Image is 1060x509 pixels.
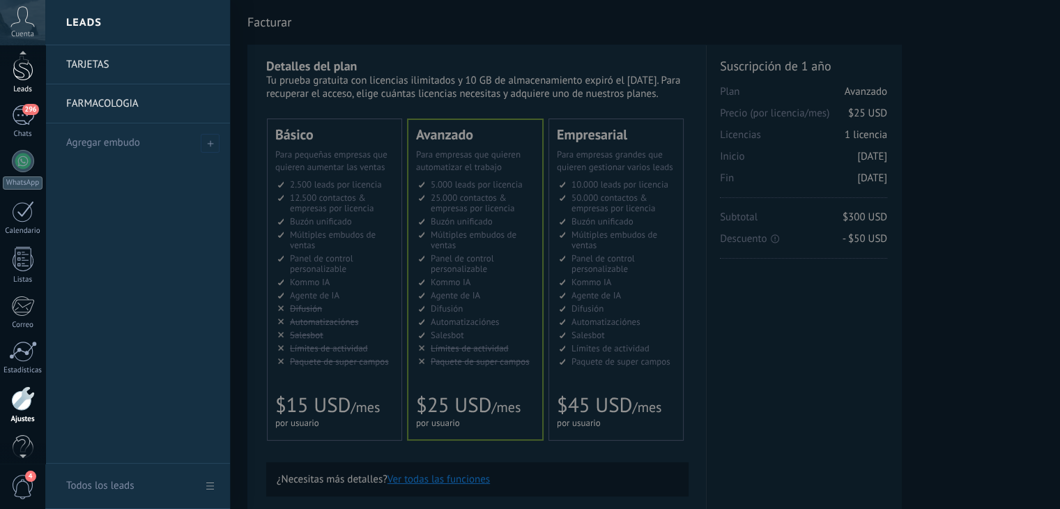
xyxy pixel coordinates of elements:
div: Correo [3,321,43,330]
span: Agregar embudo [201,134,220,153]
div: Todos los leads [66,466,134,506]
span: 4 [25,471,36,482]
div: Ajustes [3,415,43,424]
div: Estadísticas [3,366,43,375]
span: 296 [22,104,38,115]
div: Leads [3,85,43,94]
div: Chats [3,130,43,139]
div: WhatsApp [3,176,43,190]
a: Todos los leads [45,464,230,509]
a: FARMACOLOGIA [66,84,216,123]
a: TARJETAS [66,45,216,84]
h2: Leads [66,1,102,45]
div: Calendario [3,227,43,236]
span: Cuenta [11,30,34,39]
div: Listas [3,275,43,284]
span: Agregar embudo [66,136,140,149]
